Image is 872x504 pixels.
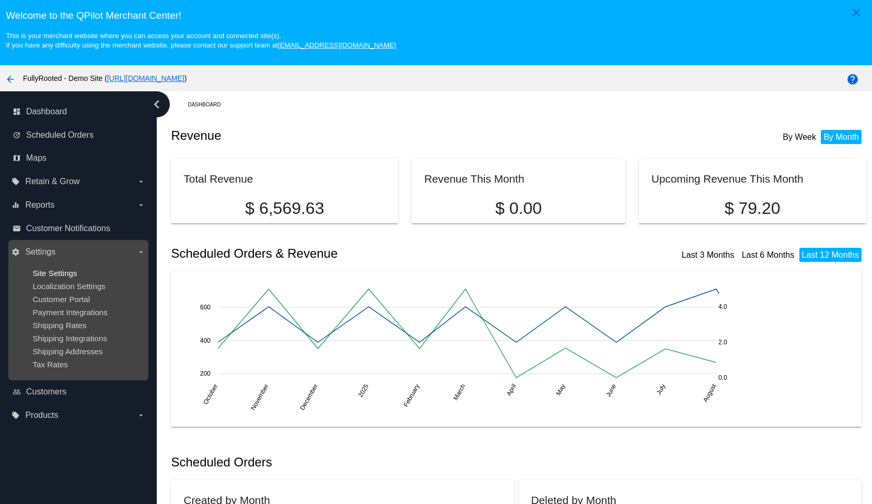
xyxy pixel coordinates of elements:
[13,383,145,400] a: people_outline Customers
[32,308,108,317] a: Payment Integrations
[183,173,253,185] h2: Total Revenue
[424,173,525,185] h2: Revenue This Month
[32,321,86,330] a: Shipping Rates
[32,334,107,343] a: Shipping Integrations
[200,304,211,311] text: 600
[821,130,862,144] li: By Month
[200,337,211,344] text: 400
[424,199,613,218] p: $ 0.00
[32,269,77,278] a: Site Settings
[188,97,230,113] a: Dashboard
[171,128,518,143] h2: Revenue
[25,411,58,420] span: Products
[278,41,396,49] a: [EMAIL_ADDRESS][DOMAIN_NAME]
[11,177,20,186] i: local_offer
[148,96,165,113] i: chevron_left
[13,224,21,233] i: email
[26,387,66,397] span: Customers
[13,150,145,166] a: map Maps
[13,154,21,162] i: map
[26,130,94,140] span: Scheduled Orders
[25,177,79,186] span: Retain & Grow
[32,295,90,304] a: Customer Portal
[13,220,145,237] a: email Customer Notifications
[32,347,102,356] a: Shipping Addresses
[26,153,46,163] span: Maps
[850,6,863,19] mat-icon: close
[26,224,110,233] span: Customer Notifications
[702,382,718,403] text: August
[802,250,859,259] a: Last 12 Months
[23,74,187,82] span: FullyRooted - Demo Site ( )
[402,383,421,409] text: February
[13,107,21,116] i: dashboard
[780,130,819,144] li: By Week
[6,32,396,49] small: This is your merchant website where you can access your account and connected site(s). If you hav...
[11,201,20,209] i: equalizer
[11,248,20,256] i: settings
[718,374,727,381] text: 0.0
[107,74,184,82] a: [URL][DOMAIN_NAME]
[202,383,219,406] text: October
[846,73,859,86] mat-icon: help
[183,199,386,218] p: $ 6,569.63
[32,282,105,291] a: Localization Settings
[555,383,567,397] text: May
[13,103,145,120] a: dashboard Dashboard
[25,247,55,257] span: Settings
[26,107,67,116] span: Dashboard
[652,199,854,218] p: $ 79.20
[652,173,804,185] h2: Upcoming Revenue This Month
[13,131,21,139] i: update
[4,73,17,86] mat-icon: arrow_back
[742,250,795,259] a: Last 6 Months
[137,248,145,256] i: arrow_drop_down
[655,383,667,396] text: July
[137,201,145,209] i: arrow_drop_down
[6,10,866,21] h3: Welcome to the QPilot Merchant Center!
[11,411,20,419] i: local_offer
[13,127,145,143] a: update Scheduled Orders
[137,177,145,186] i: arrow_drop_down
[137,411,145,419] i: arrow_drop_down
[200,370,211,377] text: 200
[299,383,320,412] text: December
[357,382,370,398] text: 2025
[171,246,518,261] h2: Scheduled Orders & Revenue
[13,388,21,396] i: people_outline
[604,382,618,398] text: June
[505,383,518,398] text: April
[452,383,467,402] text: March
[25,200,54,210] span: Reports
[171,455,518,470] h2: Scheduled Orders
[718,339,727,346] text: 2.0
[718,303,727,310] text: 4.0
[32,360,68,369] a: Tax Rates
[682,250,735,259] a: Last 3 Months
[249,383,270,412] text: November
